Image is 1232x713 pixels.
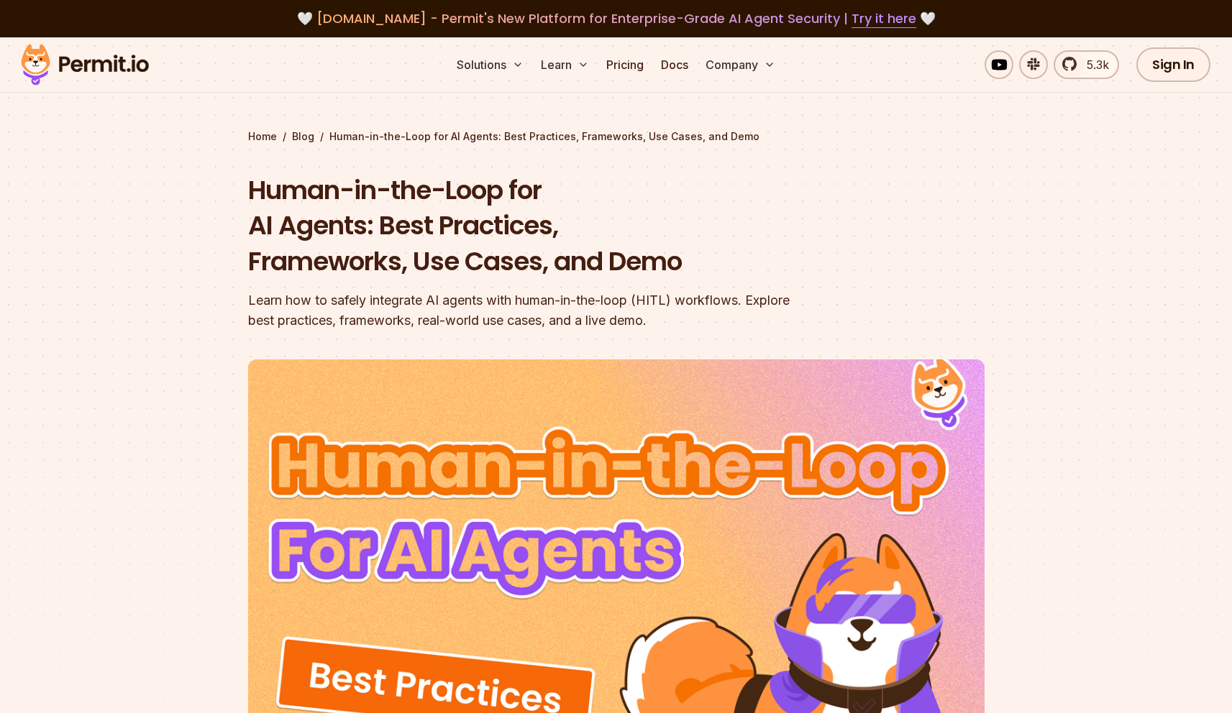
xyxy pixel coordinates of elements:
a: Try it here [852,9,916,28]
button: Solutions [451,50,529,79]
a: Blog [292,129,314,144]
div: Learn how to safely integrate AI agents with human-in-the-loop (HITL) workflows. Explore best pra... [248,290,800,331]
a: Pricing [601,50,649,79]
h1: Human-in-the-Loop for AI Agents: Best Practices, Frameworks, Use Cases, and Demo [248,172,800,280]
a: Home [248,129,277,144]
a: Sign In [1136,47,1210,82]
a: 5.3k [1054,50,1119,79]
div: / / [248,129,985,144]
div: 🤍 🤍 [35,9,1197,29]
span: 5.3k [1078,56,1109,73]
img: Permit logo [14,40,155,89]
button: Company [700,50,781,79]
span: [DOMAIN_NAME] - Permit's New Platform for Enterprise-Grade AI Agent Security | [316,9,916,27]
button: Learn [535,50,595,79]
a: Docs [655,50,694,79]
